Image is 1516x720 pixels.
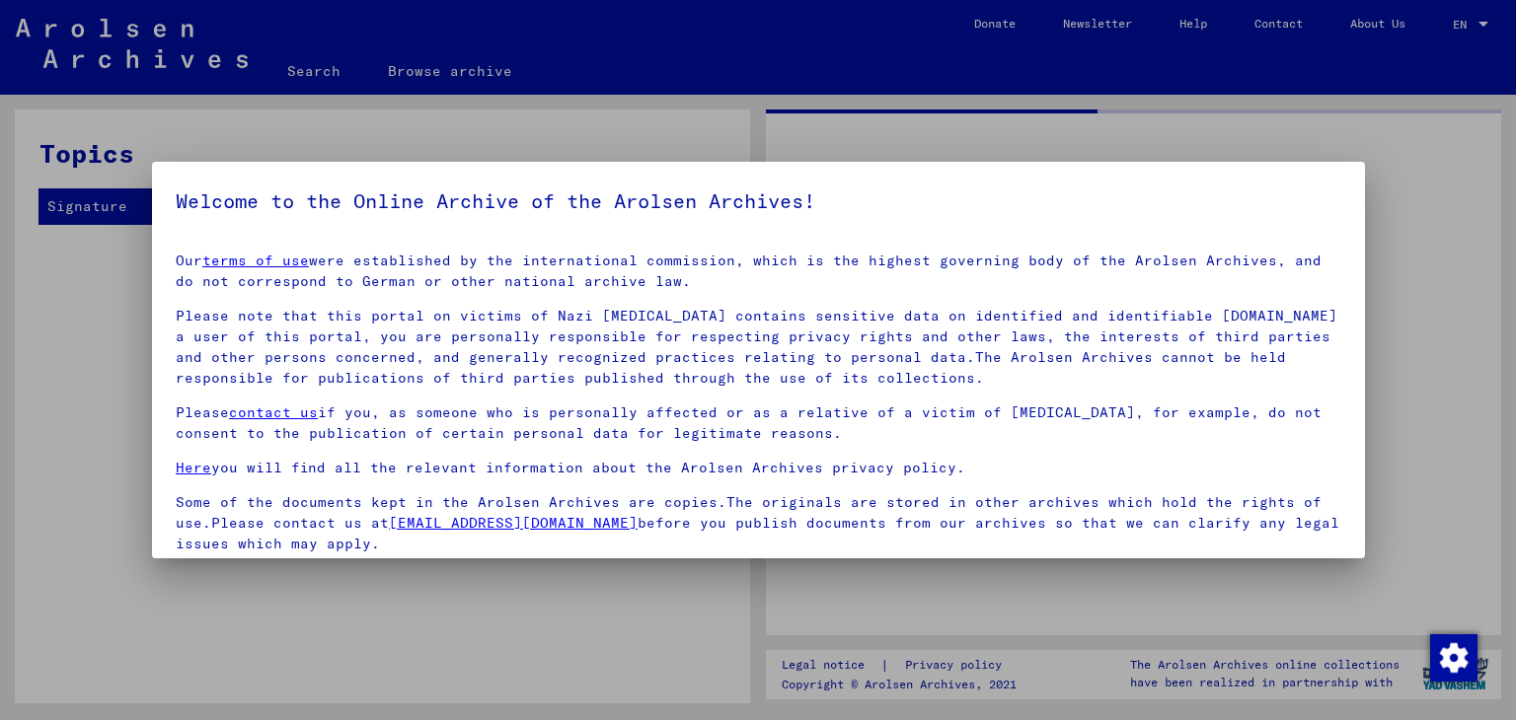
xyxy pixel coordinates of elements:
a: terms of use [202,252,309,269]
a: Here [176,459,211,476]
p: Some of the documents kept in the Arolsen Archives are copies.The originals are stored in other a... [176,492,1341,554]
h5: Welcome to the Online Archive of the Arolsen Archives! [176,185,1341,217]
p: Our were established by the international commission, which is the highest governing body of the ... [176,251,1341,292]
img: Modifica consenso [1430,634,1478,682]
p: Please if you, as someone who is personally affected or as a relative of a victim of [MEDICAL_DAT... [176,402,1341,444]
p: Please note that this portal on victims of Nazi [MEDICAL_DATA] contains sensitive data on identif... [176,306,1341,389]
div: Modifica consenso [1429,633,1477,681]
a: [EMAIL_ADDRESS][DOMAIN_NAME] [389,514,638,532]
a: contact us [229,403,318,421]
p: you will find all the relevant information about the Arolsen Archives privacy policy. [176,458,1341,478]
